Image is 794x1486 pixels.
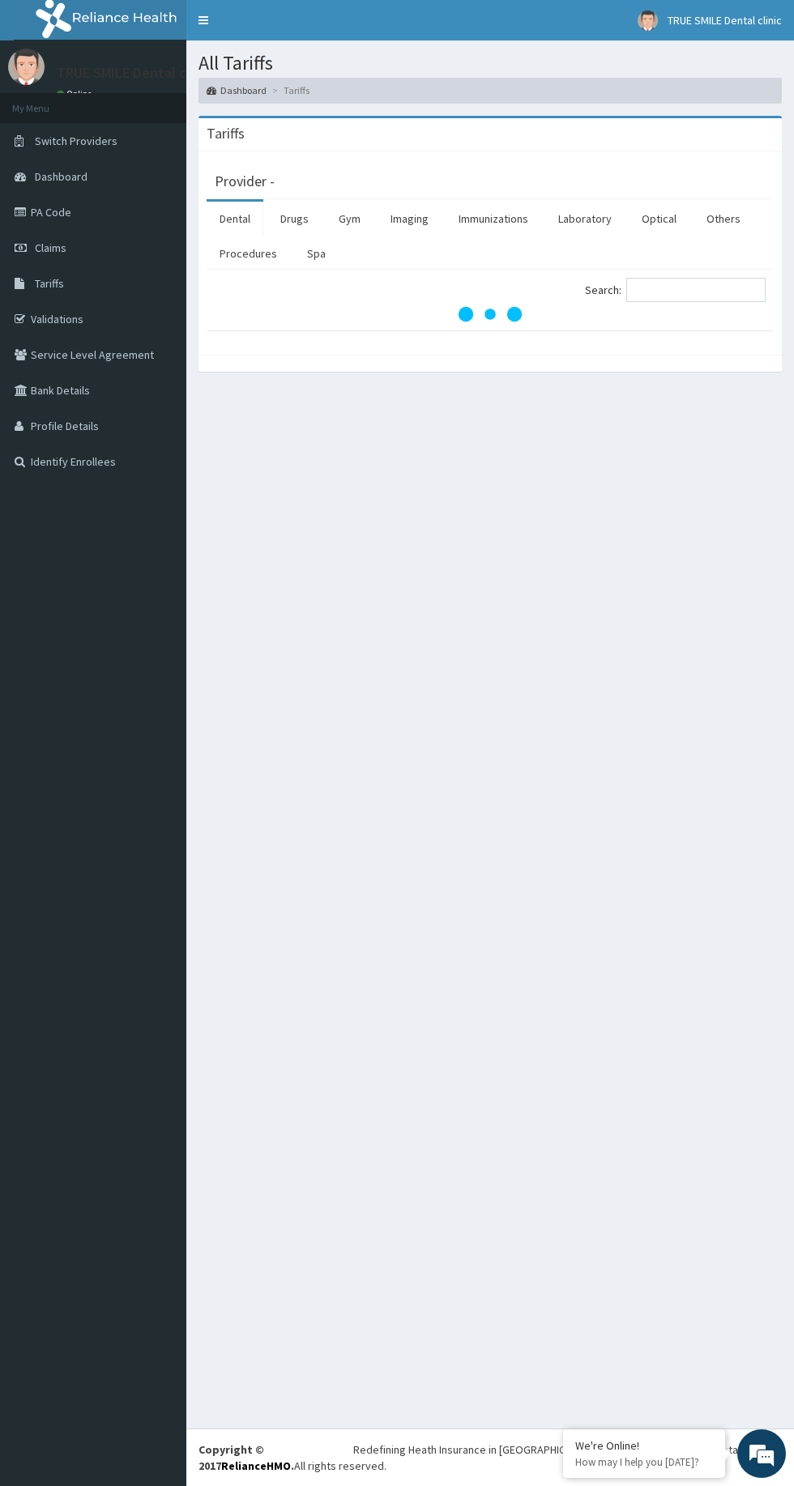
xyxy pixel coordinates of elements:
footer: All rights reserved. [186,1429,794,1486]
p: TRUE SMILE Dental clinic [57,66,212,80]
img: User Image [8,49,45,85]
a: Others [694,202,753,236]
span: TRUE SMILE Dental clinic [668,13,782,28]
a: Procedures [207,236,290,270]
label: Search: [585,278,766,302]
a: RelianceHMO [221,1458,291,1473]
h1: All Tariffs [198,53,782,74]
a: Immunizations [446,202,541,236]
a: Drugs [267,202,322,236]
h3: Tariffs [207,126,245,141]
a: Dashboard [207,83,267,97]
a: Spa [294,236,339,270]
a: Online [57,88,96,100]
span: Switch Providers [35,134,117,148]
span: Dashboard [35,169,88,184]
svg: audio-loading [458,282,523,347]
h3: Provider - [215,174,275,189]
div: Redefining Heath Insurance in [GEOGRAPHIC_DATA] using Telemedicine and Data Science! [353,1441,782,1458]
a: Gym [326,202,374,236]
a: Laboratory [545,202,625,236]
strong: Copyright © 2017 . [198,1442,294,1473]
div: We're Online! [575,1438,713,1453]
span: Claims [35,241,66,255]
a: Optical [629,202,689,236]
input: Search: [626,278,766,302]
p: How may I help you today? [575,1455,713,1469]
a: Imaging [378,202,442,236]
li: Tariffs [268,83,309,97]
img: User Image [638,11,658,31]
a: Dental [207,202,263,236]
span: Tariffs [35,276,64,291]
